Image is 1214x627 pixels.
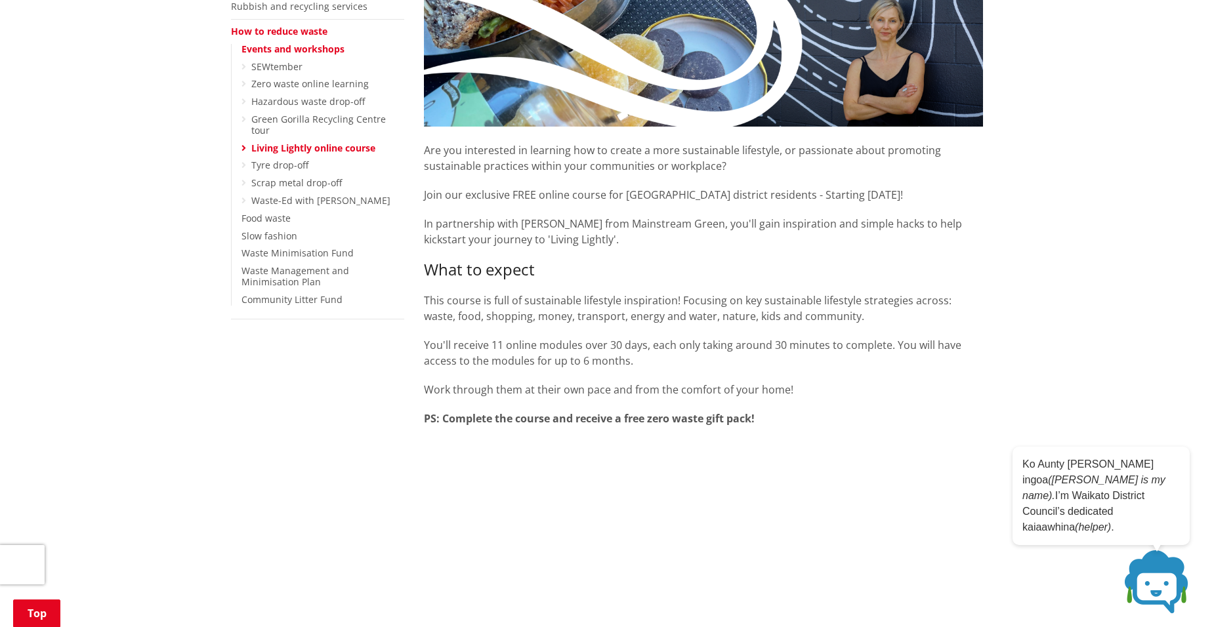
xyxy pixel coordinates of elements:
[241,43,345,55] a: Events and workshops
[251,77,369,90] a: Zero waste online learning
[424,337,983,369] p: You'll receive 11 online modules over 30 days, each only taking around 30 minutes to complete. Yo...
[424,127,983,174] p: Are you interested in learning how to create a more sustainable lifestyle, or passionate about pr...
[424,187,983,203] p: Join our exclusive FREE online course for [GEOGRAPHIC_DATA] district residents - Starting [DATE]!
[241,264,349,288] a: Waste Management and Minimisation Plan
[251,176,342,189] a: Scrap metal drop-off
[241,230,297,242] a: Slow fashion
[231,25,327,37] a: How to reduce waste
[241,212,291,224] a: Food waste
[251,113,386,136] a: Green Gorilla Recycling Centre tour
[251,159,308,171] a: Tyre drop-off
[251,95,365,108] a: Hazardous waste drop-off
[1075,521,1111,533] em: (helper)
[1022,474,1165,501] em: ([PERSON_NAME] is my name).
[1022,456,1180,535] p: Ko Aunty [PERSON_NAME] ingoa I’m Waikato District Council’s dedicated kaiaawhina .
[424,293,983,324] p: This course is full of sustainable lifestyle inspiration! Focusing on key sustainable lifestyle s...
[13,599,60,627] a: Top
[251,60,303,73] a: SEWtember
[251,142,375,154] a: Living Lightly online course
[251,194,390,207] a: Waste-Ed with [PERSON_NAME]
[241,247,354,259] a: Waste Minimisation Fund
[424,260,983,279] h3: What to expect
[424,382,983,397] p: Work through them at their own pace and from the comfort of your home!
[241,293,343,306] a: Community Litter Fund
[424,216,983,247] p: In partnership with [PERSON_NAME] from Mainstream Green, you'll gain inspiration and simple hacks...
[424,411,449,426] strong: PS: C
[449,411,755,426] strong: omplete the course and receive a free zero waste gift pack!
